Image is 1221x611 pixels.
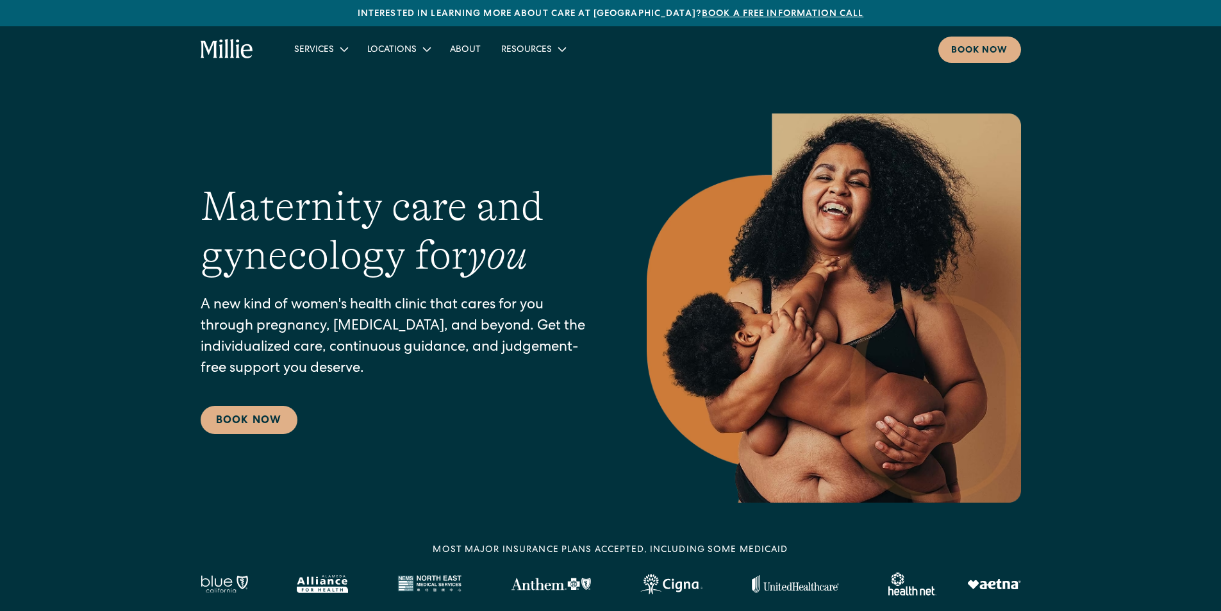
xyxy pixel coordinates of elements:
div: MOST MAJOR INSURANCE PLANS ACCEPTED, INCLUDING some MEDICAID [433,544,788,557]
a: Book Now [201,406,297,434]
div: Locations [357,38,440,60]
p: A new kind of women's health clinic that cares for you through pregnancy, [MEDICAL_DATA], and bey... [201,296,595,380]
a: Book a free information call [702,10,863,19]
div: Book now [951,44,1008,58]
img: Blue California logo [201,575,248,593]
img: Cigna logo [640,574,702,594]
img: Healthnet logo [888,573,936,596]
img: Smiling mother with her baby in arms, celebrating body positivity and the nurturing bond of postp... [647,113,1021,503]
img: Alameda Alliance logo [297,575,347,593]
h1: Maternity care and gynecology for [201,182,595,281]
em: you [467,232,527,278]
div: Resources [501,44,552,57]
div: Resources [491,38,575,60]
img: United Healthcare logo [752,575,839,593]
a: Book now [938,37,1021,63]
a: About [440,38,491,60]
img: North East Medical Services logo [397,575,461,593]
img: Anthem Logo [511,578,591,590]
div: Services [284,38,357,60]
a: home [201,39,254,60]
div: Services [294,44,334,57]
div: Locations [367,44,417,57]
img: Aetna logo [967,579,1021,589]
